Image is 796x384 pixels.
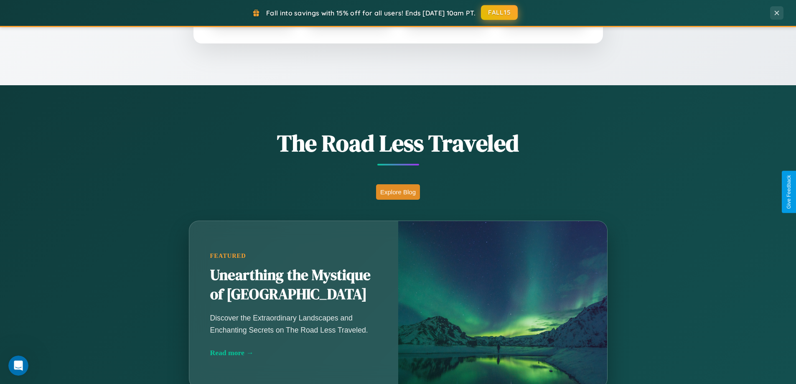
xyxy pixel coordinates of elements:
[376,184,420,200] button: Explore Blog
[148,127,649,159] h1: The Road Less Traveled
[786,175,792,209] div: Give Feedback
[210,348,377,357] div: Read more →
[210,312,377,336] p: Discover the Extraordinary Landscapes and Enchanting Secrets on The Road Less Traveled.
[481,5,518,20] button: FALL15
[266,9,476,17] span: Fall into savings with 15% off for all users! Ends [DATE] 10am PT.
[8,356,28,376] iframe: Intercom live chat
[210,252,377,259] div: Featured
[210,266,377,304] h2: Unearthing the Mystique of [GEOGRAPHIC_DATA]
